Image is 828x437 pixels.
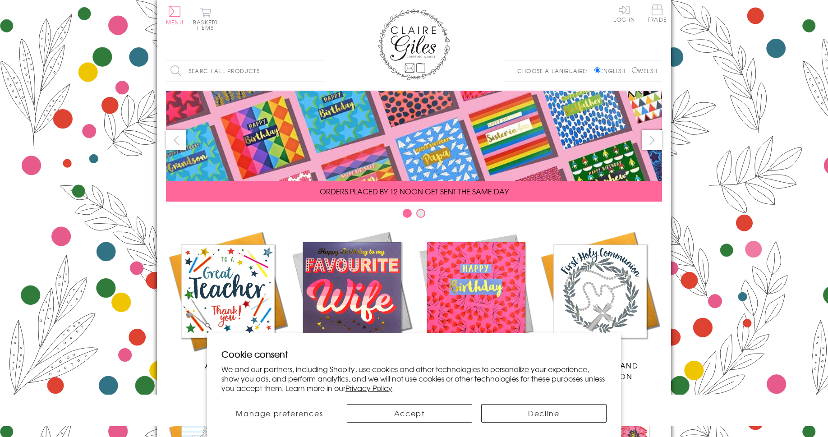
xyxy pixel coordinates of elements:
span: Trade [648,5,667,22]
span: Menu [166,18,184,26]
input: English [594,67,600,73]
span: Academic [205,360,251,371]
label: English [594,67,630,75]
img: Claire Giles Greetings Cards [378,9,450,80]
input: Search [315,61,324,81]
button: next [642,130,662,150]
a: Academic [166,229,290,371]
button: Accept [347,404,472,423]
button: Menu [166,6,184,25]
a: Birthdays [414,229,538,371]
p: Choose a language: [517,67,593,75]
button: Carousel Page 1 (Current Slide) [403,209,412,218]
label: Welsh [632,67,658,75]
a: Log In [613,5,635,22]
button: prev [166,130,186,150]
a: Privacy Policy [345,382,392,393]
h2: Cookie consent [221,348,607,360]
button: Basket0 items [193,7,218,30]
div: Carousel Pagination [166,208,662,222]
a: Communion and Confirmation [538,229,662,382]
span: ORDERS PLACED BY 12 NOON GET SENT THE SAME DAY [320,186,509,197]
span: 0 items [197,18,218,32]
p: We and our partners, including Shopify, use cookies and other technologies to personalize your ex... [221,364,607,392]
input: Search all products [166,61,324,81]
button: Decline [481,404,607,423]
a: New Releases [290,229,414,371]
span: Manage preferences [236,408,323,419]
input: Welsh [632,67,638,73]
button: Carousel Page 2 [416,209,425,218]
button: Manage preferences [221,404,338,423]
a: Trade [648,5,667,24]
